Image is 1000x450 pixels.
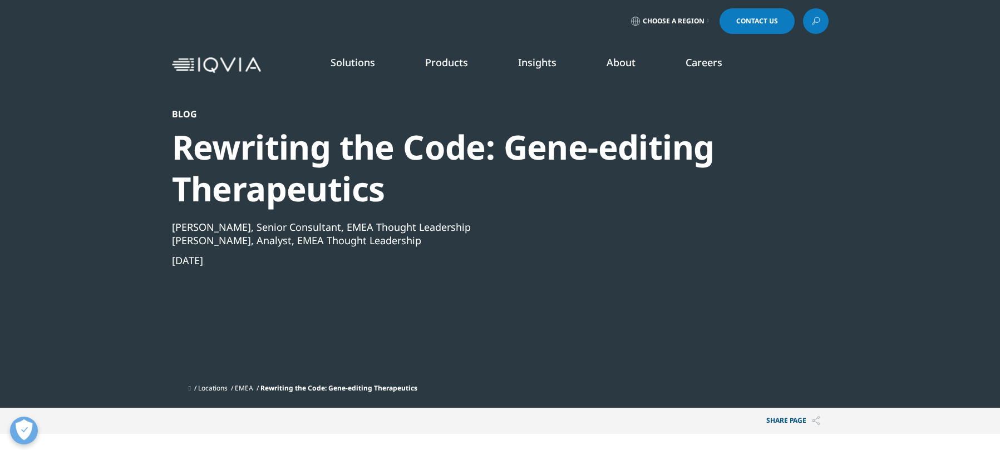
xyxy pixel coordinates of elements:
[736,18,778,24] span: Contact Us
[265,39,829,91] nav: Primary
[518,56,556,69] a: Insights
[607,56,636,69] a: About
[758,408,829,434] button: Share PAGEShare PAGE
[172,254,769,267] div: [DATE]
[643,17,705,26] span: Choose a Region
[720,8,795,34] a: Contact Us
[172,220,769,234] div: [PERSON_NAME], Senior Consultant, EMEA Thought Leadership
[235,383,253,393] a: EMEA
[812,416,820,426] img: Share PAGE
[686,56,722,69] a: Careers
[198,383,228,393] a: Locations
[172,126,769,210] div: Rewriting the Code: Gene-editing Therapeutics
[425,56,468,69] a: Products
[172,108,769,120] div: Blog
[758,408,829,434] p: Share PAGE
[172,57,261,73] img: IQVIA Healthcare Information Technology and Pharma Clinical Research Company
[172,234,769,247] div: [PERSON_NAME], Analyst, EMEA Thought Leadership
[331,56,375,69] a: Solutions
[10,417,38,444] button: Open Preferences
[260,383,417,393] span: Rewriting the Code: Gene-editing Therapeutics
